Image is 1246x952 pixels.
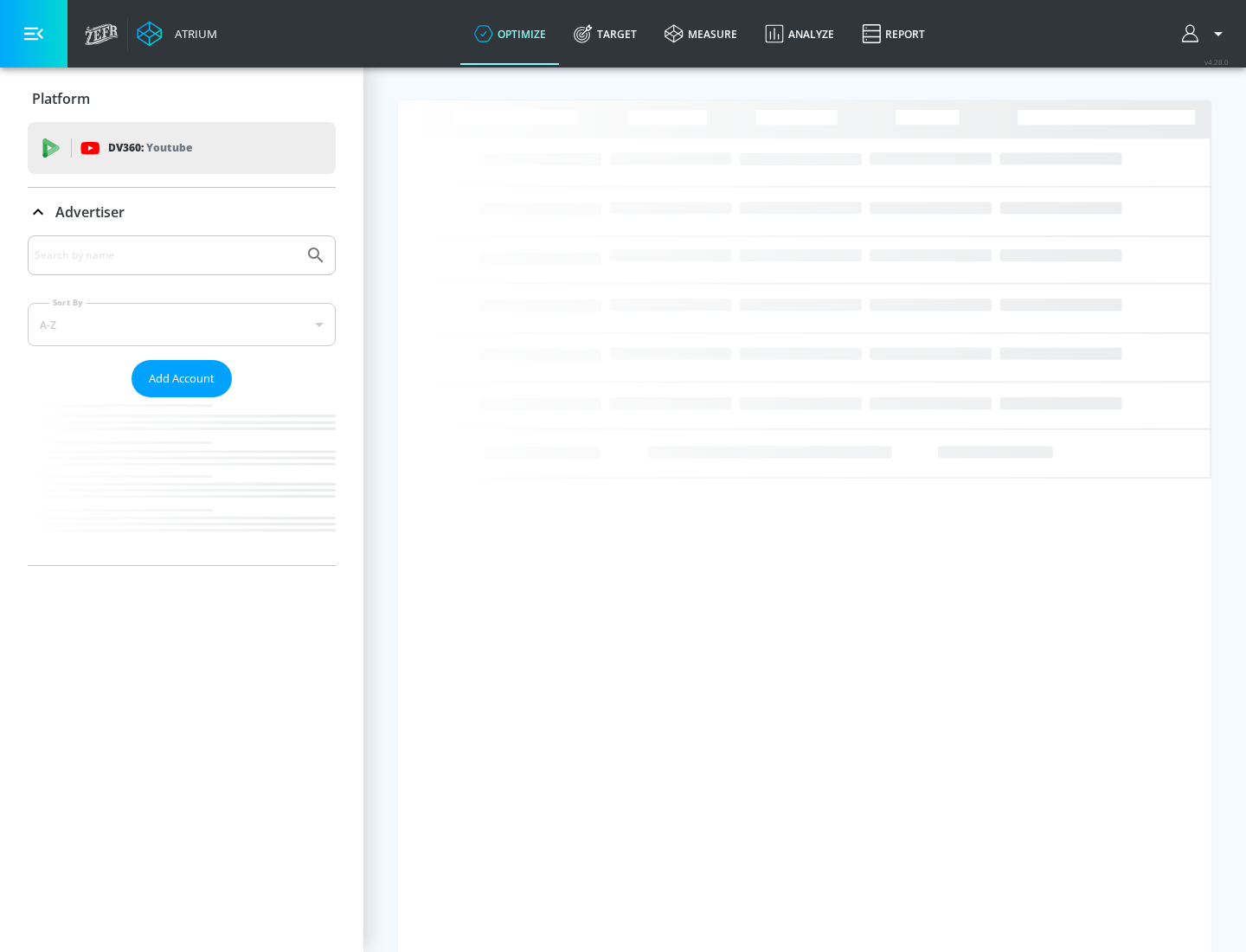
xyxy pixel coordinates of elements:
a: measure [651,3,751,65]
p: Advertiser [55,203,125,222]
p: Platform [32,89,90,108]
span: Add Account [149,369,215,389]
div: Advertiser [28,235,336,565]
a: Target [560,3,651,65]
button: Add Account [132,360,232,397]
div: Atrium [168,26,217,42]
div: DV360: Youtube [28,122,336,174]
label: Sort By [49,297,87,308]
div: Advertiser [28,188,336,236]
div: Platform [28,74,336,123]
a: Analyze [751,3,848,65]
div: A-Z [28,303,336,346]
p: DV360: [108,138,192,158]
input: Search by name [35,244,297,267]
p: Youtube [146,138,192,157]
a: Atrium [137,21,217,47]
a: Report [848,3,939,65]
a: optimize [460,3,560,65]
span: v 4.28.0 [1204,57,1229,67]
nav: list of Advertiser [28,397,336,565]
